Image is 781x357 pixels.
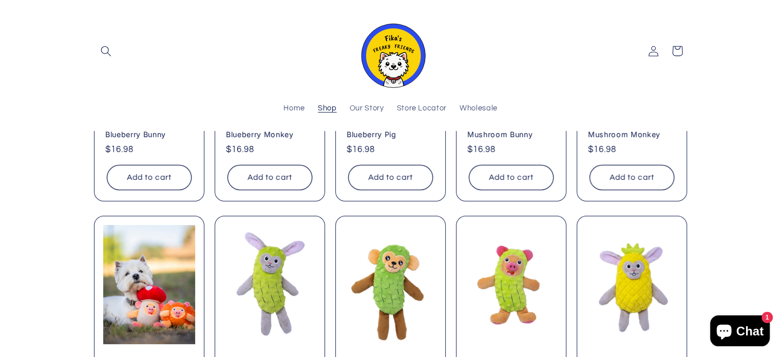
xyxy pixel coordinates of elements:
[348,165,433,190] button: Add to cart
[390,98,453,120] a: Store Locator
[355,14,427,88] img: Fika's Freaky Friends
[453,98,504,120] a: Wholesale
[350,104,384,114] span: Our Story
[469,165,554,190] button: Add to cart
[467,130,555,139] a: Mushroom Bunny
[107,165,192,190] button: Add to cart
[227,165,312,190] button: Add to cart
[460,104,498,114] span: Wholesale
[347,130,434,139] a: Blueberry Pig
[277,98,312,120] a: Home
[94,39,118,63] summary: Search
[318,104,337,114] span: Shop
[311,98,343,120] a: Shop
[226,130,314,139] a: Blueberry Monkey
[397,104,447,114] span: Store Locator
[283,104,305,114] span: Home
[589,165,674,190] button: Add to cart
[707,315,773,349] inbox-online-store-chat: Shopify online store chat
[105,130,193,139] a: Blueberry Bunny
[343,98,390,120] a: Our Story
[588,130,676,139] a: Mushroom Monkey
[351,10,431,92] a: Fika's Freaky Friends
